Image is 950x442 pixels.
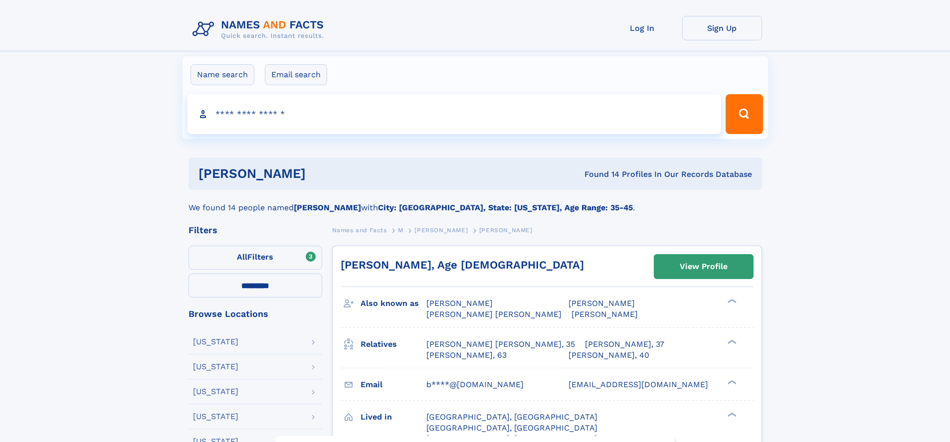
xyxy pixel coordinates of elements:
[654,255,753,279] a: View Profile
[426,298,493,308] span: [PERSON_NAME]
[725,411,737,418] div: ❯
[189,246,322,270] label: Filters
[725,338,737,345] div: ❯
[585,339,664,350] a: [PERSON_NAME], 37
[479,227,533,234] span: [PERSON_NAME]
[569,298,635,308] span: [PERSON_NAME]
[341,259,584,271] a: [PERSON_NAME], Age [DEMOGRAPHIC_DATA]
[189,226,322,235] div: Filters
[361,295,426,312] h3: Also known as
[414,227,468,234] span: [PERSON_NAME]
[602,16,682,40] a: Log In
[426,412,597,422] span: [GEOGRAPHIC_DATA], [GEOGRAPHIC_DATA]
[569,350,649,361] a: [PERSON_NAME], 40
[189,309,322,318] div: Browse Locations
[569,380,708,389] span: [EMAIL_ADDRESS][DOMAIN_NAME]
[398,227,403,234] span: M
[361,409,426,426] h3: Lived in
[237,252,247,262] span: All
[378,203,633,212] b: City: [GEOGRAPHIC_DATA], State: [US_STATE], Age Range: 35-45
[426,423,597,433] span: [GEOGRAPHIC_DATA], [GEOGRAPHIC_DATA]
[682,16,762,40] a: Sign Up
[189,190,762,214] div: We found 14 people named with .
[361,336,426,353] h3: Relatives
[193,413,238,421] div: [US_STATE]
[725,298,737,304] div: ❯
[265,64,327,85] label: Email search
[680,255,728,278] div: View Profile
[414,224,468,236] a: [PERSON_NAME]
[426,309,562,319] span: [PERSON_NAME] [PERSON_NAME]
[571,309,638,319] span: [PERSON_NAME]
[398,224,403,236] a: M
[198,167,445,180] h1: [PERSON_NAME]
[725,379,737,385] div: ❯
[426,339,575,350] a: [PERSON_NAME] [PERSON_NAME], 35
[445,169,752,180] div: Found 14 Profiles In Our Records Database
[361,376,426,393] h3: Email
[294,203,361,212] b: [PERSON_NAME]
[726,94,762,134] button: Search Button
[332,224,387,236] a: Names and Facts
[190,64,254,85] label: Name search
[193,388,238,396] div: [US_STATE]
[193,338,238,346] div: [US_STATE]
[189,16,332,43] img: Logo Names and Facts
[188,94,722,134] input: search input
[426,350,507,361] a: [PERSON_NAME], 63
[193,363,238,371] div: [US_STATE]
